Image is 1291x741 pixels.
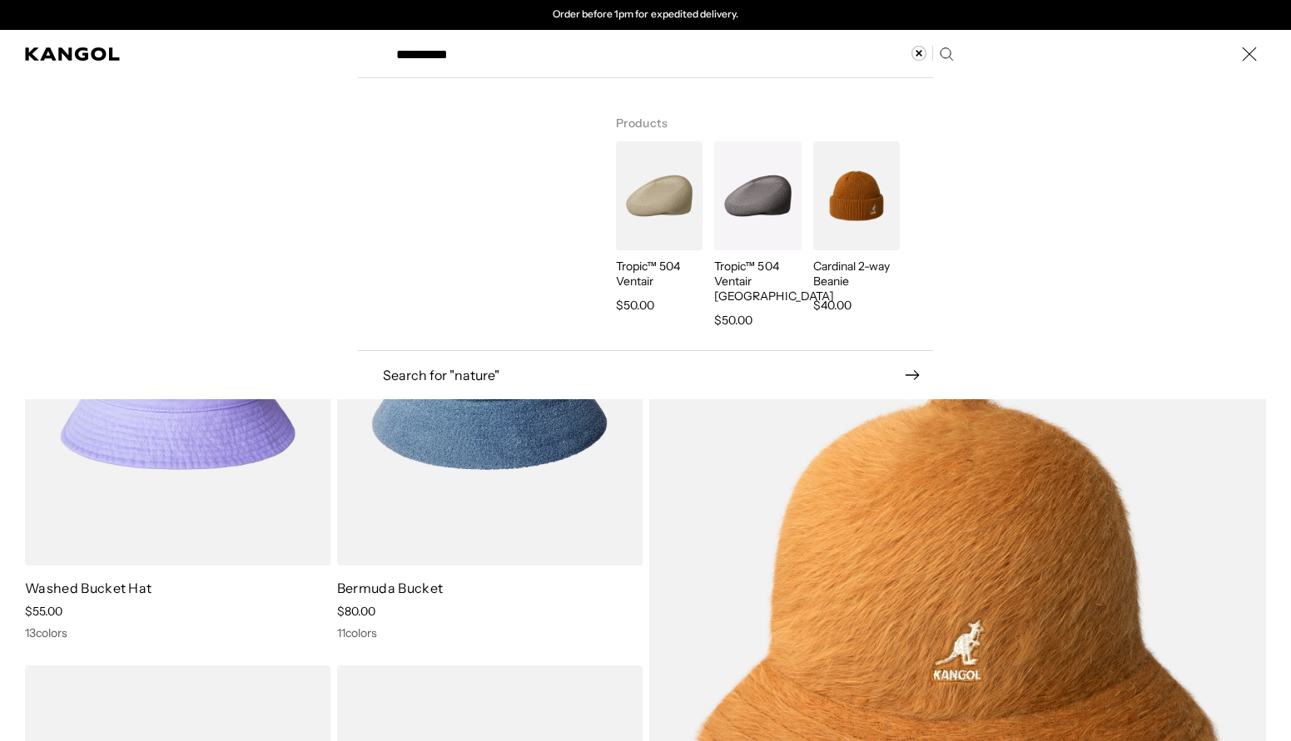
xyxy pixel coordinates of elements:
button: Search for "nature" [358,368,933,383]
span: Search for " nature " [383,368,905,382]
span: $50.00 [714,310,752,330]
img: Tropic™ 504 Ventair USA [714,141,801,250]
div: 2 of 2 [474,8,817,22]
button: Close [1233,37,1266,71]
span: $40.00 [813,295,852,315]
p: Tropic™ 504 Ventair [616,259,703,289]
span: $50.00 [616,295,654,315]
button: Clear search term [911,46,933,61]
img: Tropic™ 504 Ventair [616,141,703,250]
img: Cardinal 2-way Beanie [813,141,900,250]
p: Tropic™ 504 Ventair [GEOGRAPHIC_DATA] [714,259,801,304]
button: Search here [939,47,954,62]
h3: Products [616,95,906,141]
p: Cardinal 2-way Beanie [813,259,900,289]
a: Kangol [25,47,121,61]
p: Order before 1pm for expedited delivery. [553,8,738,22]
slideshow-component: Announcement bar [474,8,817,22]
div: Announcement [474,8,817,22]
